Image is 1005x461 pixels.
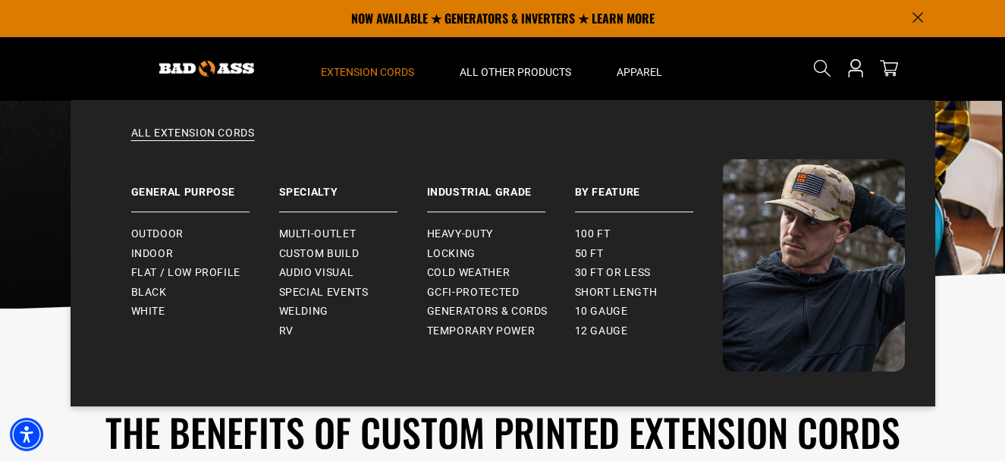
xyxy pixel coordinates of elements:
a: Outdoor [131,224,279,244]
span: White [131,305,165,318]
a: 12 gauge [575,321,723,341]
summary: All Other Products [437,36,594,100]
a: 30 ft or less [575,263,723,283]
span: 100 ft [575,227,611,241]
summary: Search [810,56,834,80]
div: Accessibility Menu [10,418,43,451]
span: Indoor [131,247,174,261]
a: RV [279,321,427,341]
a: Custom Build [279,244,427,264]
span: 30 ft or less [575,266,651,280]
span: Outdoor [131,227,184,241]
img: Bad Ass Extension Cords [723,159,905,372]
span: Heavy-Duty [427,227,493,241]
span: RV [279,325,294,338]
a: By Feature [575,159,723,212]
summary: Extension Cords [298,36,437,100]
a: Short Length [575,283,723,303]
a: 100 ft [575,224,723,244]
span: Cold Weather [427,266,510,280]
a: Specialty [279,159,427,212]
a: Black [131,283,279,303]
span: Apparel [617,65,662,79]
img: Bad Ass Extension Cords [159,61,254,77]
summary: Apparel [594,36,685,100]
span: Black [131,286,167,299]
a: Generators & Cords [427,302,575,321]
span: Extension Cords [321,65,414,79]
span: Generators & Cords [427,305,548,318]
span: Audio Visual [279,266,354,280]
a: Cold Weather [427,263,575,283]
span: Locking [427,247,476,261]
span: Custom Build [279,247,360,261]
h2: The Benefits of Custom Printed Extension Cords [82,407,924,456]
span: All Other Products [460,65,571,79]
span: 12 gauge [575,325,628,338]
span: 50 ft [575,247,604,261]
span: Welding [279,305,328,318]
a: General Purpose [131,159,279,212]
a: Welding [279,302,427,321]
a: Multi-Outlet [279,224,427,244]
a: White [131,302,279,321]
span: Flat / Low Profile [131,266,241,280]
a: cart [877,59,901,77]
span: GCFI-Protected [427,286,520,299]
a: Heavy-Duty [427,224,575,244]
span: 10 gauge [575,305,628,318]
a: Flat / Low Profile [131,263,279,283]
span: Special Events [279,286,369,299]
a: Locking [427,244,575,264]
a: Audio Visual [279,263,427,283]
a: 50 ft [575,244,723,264]
a: 10 gauge [575,302,723,321]
a: All Extension Cords [101,126,905,159]
a: Special Events [279,283,427,303]
a: GCFI-Protected [427,283,575,303]
span: Multi-Outlet [279,227,356,241]
a: Temporary Power [427,321,575,341]
a: Indoor [131,244,279,264]
span: Temporary Power [427,325,535,338]
a: Industrial Grade [427,159,575,212]
span: Short Length [575,286,658,299]
a: Open this option [843,36,868,100]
